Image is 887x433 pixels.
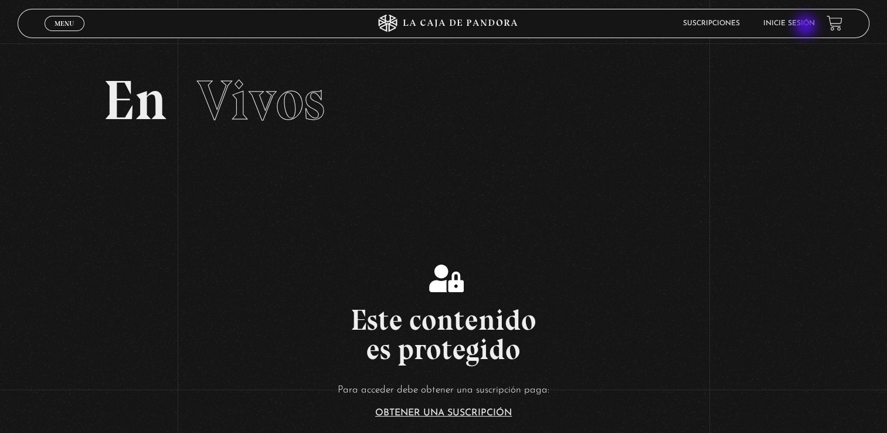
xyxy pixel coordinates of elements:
a: Inicie sesión [763,20,815,27]
span: Cerrar [50,30,78,38]
a: Obtener una suscripción [375,408,512,418]
a: Suscripciones [683,20,740,27]
h2: En [103,73,784,128]
span: Menu [55,20,74,27]
span: Vivos [197,67,325,134]
a: View your shopping cart [827,15,842,31]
